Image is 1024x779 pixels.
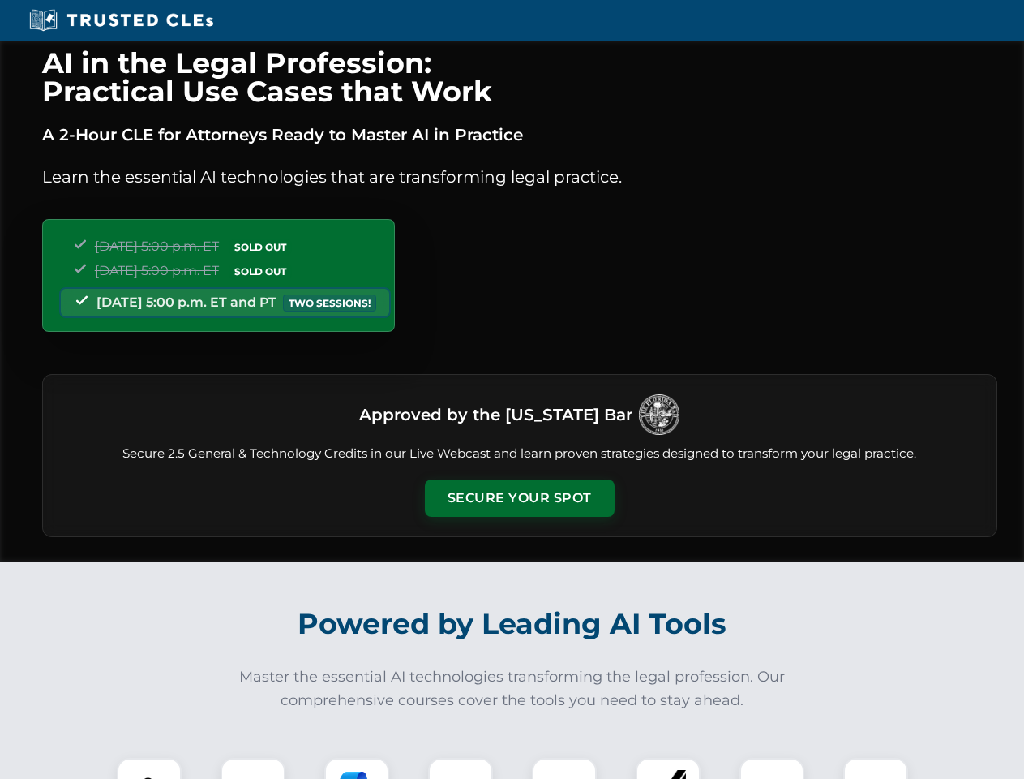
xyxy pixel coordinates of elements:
button: Secure Your Spot [425,480,615,517]
h2: Powered by Leading AI Tools [63,596,962,652]
h1: AI in the Legal Profession: Practical Use Cases that Work [42,49,997,105]
p: Master the essential AI technologies transforming the legal profession. Our comprehensive courses... [229,665,796,712]
p: A 2-Hour CLE for Attorneys Ready to Master AI in Practice [42,122,997,148]
span: SOLD OUT [229,263,292,280]
img: Logo [639,394,679,435]
h3: Approved by the [US_STATE] Bar [359,400,632,429]
span: [DATE] 5:00 p.m. ET [95,239,219,254]
span: SOLD OUT [229,239,292,256]
p: Learn the essential AI technologies that are transforming legal practice. [42,164,997,190]
p: Secure 2.5 General & Technology Credits in our Live Webcast and learn proven strategies designed ... [62,445,977,463]
img: Trusted CLEs [24,8,218,32]
span: [DATE] 5:00 p.m. ET [95,263,219,278]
